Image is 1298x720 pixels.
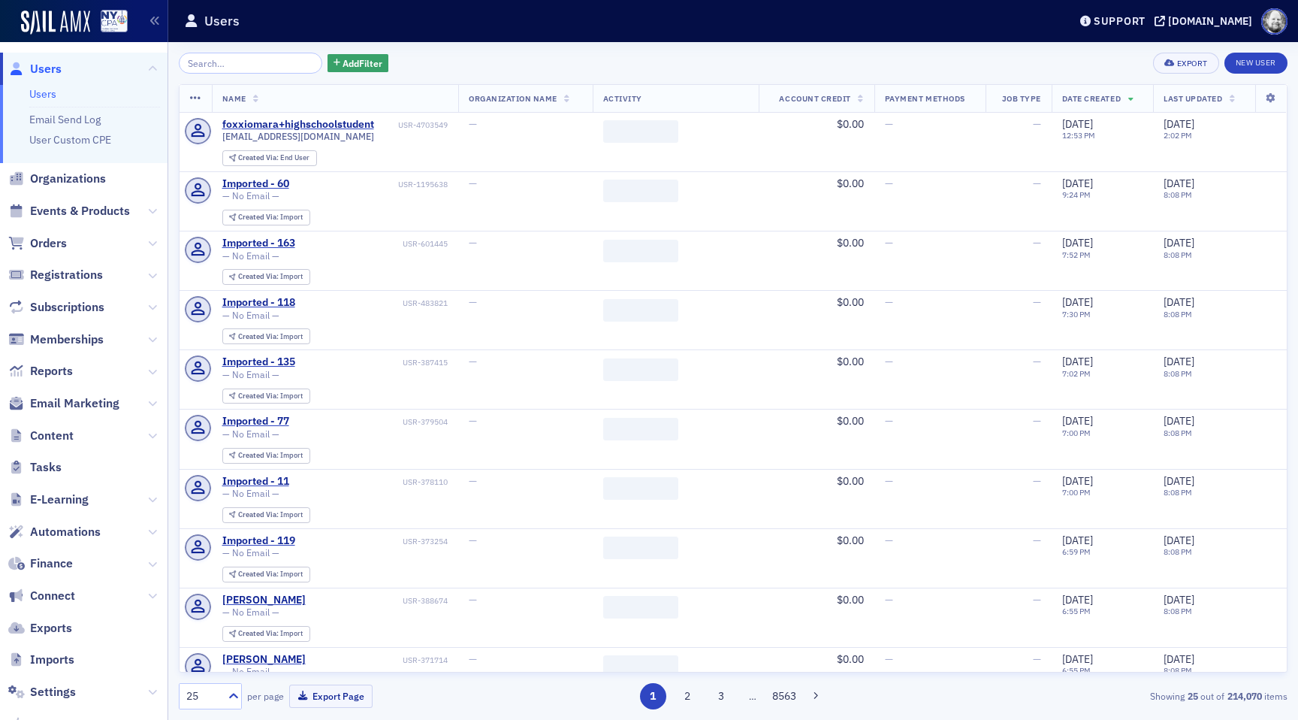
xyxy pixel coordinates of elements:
[222,653,306,667] a: [PERSON_NAME]
[238,153,280,162] span: Created Via :
[8,524,101,540] a: Automations
[30,620,72,637] span: Exports
[1164,117,1194,131] span: [DATE]
[1062,534,1093,547] span: [DATE]
[222,567,310,582] div: Created Via: Import
[30,61,62,77] span: Users
[343,56,382,70] span: Add Filter
[1062,130,1095,141] time: 12:53 PM
[238,630,303,638] div: Import
[30,459,62,476] span: Tasks
[1164,130,1192,141] time: 2:02 PM
[238,331,280,341] span: Created Via :
[1164,593,1194,607] span: [DATE]
[1033,474,1041,488] span: —
[8,459,62,476] a: Tasks
[1164,546,1192,557] time: 8:08 PM
[8,203,130,219] a: Events & Products
[469,474,477,488] span: —
[1062,487,1091,498] time: 7:00 PM
[30,492,89,508] span: E-Learning
[1164,177,1194,190] span: [DATE]
[90,10,128,35] a: View Homepage
[1033,414,1041,428] span: —
[8,267,103,283] a: Registrations
[238,450,280,460] span: Created Via :
[222,369,279,380] span: — No Email —
[222,237,295,250] div: Imported - 163
[222,389,310,404] div: Created Via: Import
[308,596,448,606] div: USR-388674
[8,588,75,604] a: Connect
[222,666,279,677] span: — No Email —
[238,452,303,460] div: Import
[30,235,67,252] span: Orders
[238,271,280,281] span: Created Via :
[1224,53,1287,74] a: New User
[1033,534,1041,547] span: —
[222,250,279,262] span: — No Email —
[928,689,1287,703] div: Showing out of items
[469,117,477,131] span: —
[222,328,310,344] div: Created Via: Import
[1062,117,1093,131] span: [DATE]
[837,474,864,488] span: $0.00
[1062,355,1093,368] span: [DATE]
[30,684,76,700] span: Settings
[1062,606,1091,616] time: 6:55 PM
[708,683,735,709] button: 3
[1164,189,1192,200] time: 8:08 PM
[1062,428,1091,438] time: 7:00 PM
[1062,546,1091,557] time: 6:59 PM
[885,414,893,428] span: —
[837,295,864,309] span: $0.00
[297,358,448,368] div: USR-387415
[1062,189,1091,200] time: 9:24 PM
[1164,665,1192,676] time: 8:08 PM
[222,475,289,489] div: Imported - 11
[837,117,864,131] span: $0.00
[8,620,72,637] a: Exports
[222,296,295,310] div: Imported - 118
[837,414,864,428] span: $0.00
[376,120,448,130] div: USR-4703549
[1164,236,1194,250] span: [DATE]
[222,269,310,285] div: Created Via: Import
[222,415,289,428] a: Imported - 77
[885,93,965,104] span: Payment Methods
[222,310,279,321] span: — No Email —
[8,395,119,412] a: Email Marketing
[222,626,310,642] div: Created Via: Import
[222,118,374,132] a: foxxiomara+highschoolstudent
[8,652,74,668] a: Imports
[30,203,130,219] span: Events & Products
[289,685,373,708] button: Export Page
[837,652,864,666] span: $0.00
[21,11,90,35] img: SailAMX
[771,683,798,709] button: 8563
[238,333,303,341] div: Import
[297,239,448,249] div: USR-601445
[1164,652,1194,666] span: [DATE]
[1062,593,1093,607] span: [DATE]
[238,510,280,519] span: Created Via :
[885,355,893,368] span: —
[308,655,448,665] div: USR-371714
[238,391,280,401] span: Created Via :
[238,511,303,519] div: Import
[222,428,279,440] span: — No Email —
[238,628,280,638] span: Created Via :
[1033,236,1041,250] span: —
[603,299,678,322] span: ‌
[222,355,295,369] div: Imported - 135
[1033,593,1041,607] span: —
[1224,689,1264,703] strong: 214,070
[885,177,893,190] span: —
[101,10,128,33] img: SailAMX
[8,299,104,316] a: Subscriptions
[742,689,763,703] span: …
[222,534,295,548] div: Imported - 119
[837,177,864,190] span: $0.00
